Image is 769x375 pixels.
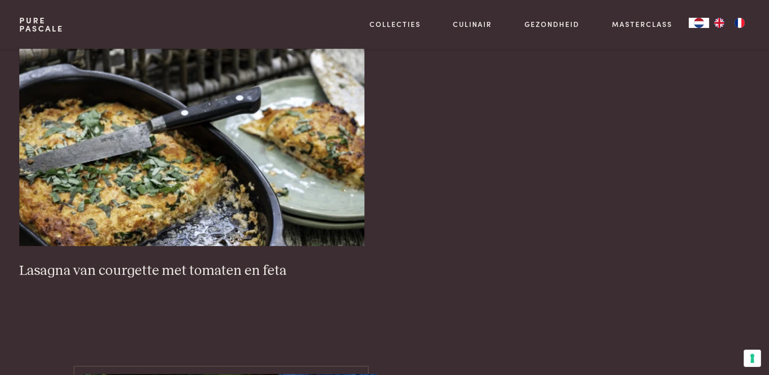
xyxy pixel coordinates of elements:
a: Collecties [370,19,421,29]
button: Uw voorkeuren voor toestemming voor trackingtechnologieën [744,350,761,367]
aside: Language selected: Nederlands [689,18,750,28]
ul: Language list [709,18,750,28]
a: PurePascale [19,16,64,33]
a: EN [709,18,729,28]
div: Language [689,18,709,28]
a: Lasagna van courgette met tomaten en feta Lasagna van courgette met tomaten en feta [19,43,364,279]
a: FR [729,18,750,28]
a: Culinair [453,19,492,29]
a: Gezondheid [525,19,579,29]
h3: Lasagna van courgette met tomaten en feta [19,262,364,280]
img: Lasagna van courgette met tomaten en feta [19,43,364,246]
a: Masterclass [612,19,672,29]
a: NL [689,18,709,28]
